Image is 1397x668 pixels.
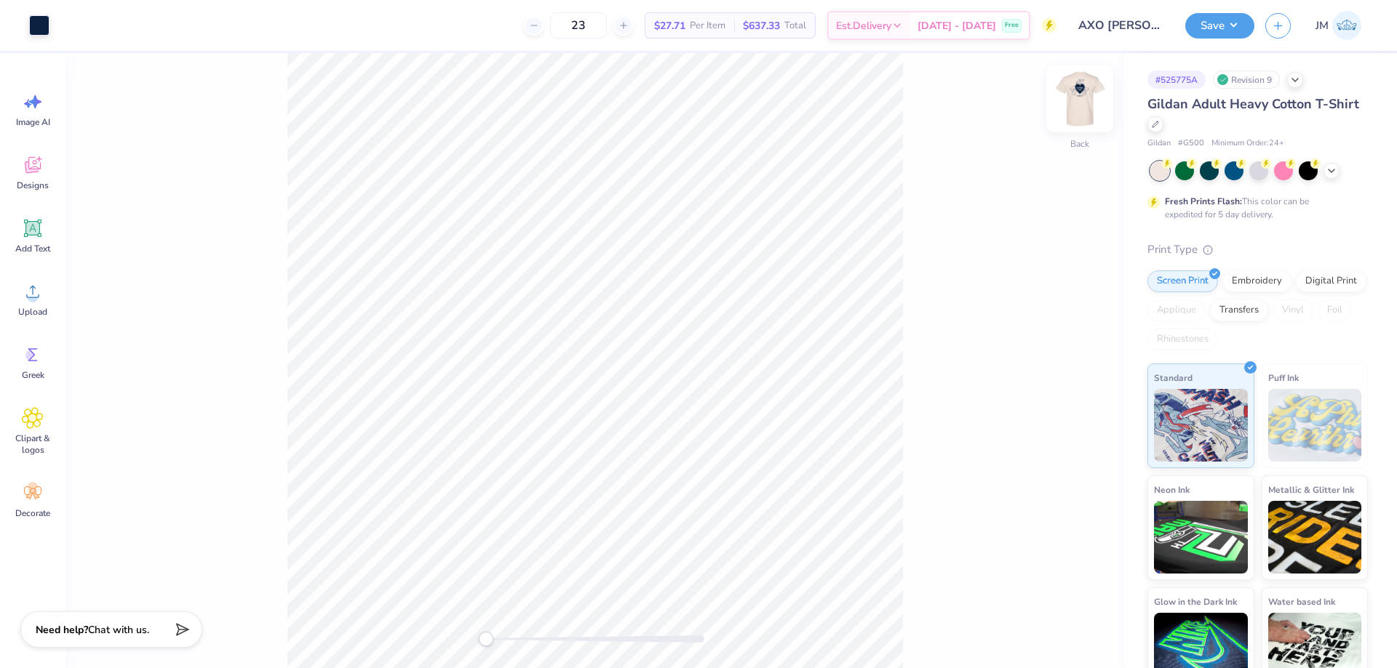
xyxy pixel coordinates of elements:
[17,180,49,191] span: Designs
[1165,196,1242,207] strong: Fresh Prints Flash:
[1318,299,1352,321] div: Foil
[784,18,806,33] span: Total
[1154,389,1248,462] img: Standard
[1154,482,1190,497] span: Neon Ink
[1210,299,1268,321] div: Transfers
[1147,270,1218,292] div: Screen Print
[15,243,50,254] span: Add Text
[479,632,493,646] div: Accessibility label
[1296,270,1366,292] div: Digital Print
[1213,71,1280,89] div: Revision 9
[1154,501,1248,574] img: Neon Ink
[1316,17,1329,34] span: JM
[654,18,685,33] span: $27.71
[88,623,149,637] span: Chat with us.
[1147,329,1218,350] div: Rhinestones
[1147,71,1206,89] div: # 525775A
[1051,70,1109,128] img: Back
[1154,370,1193,385] span: Standard
[15,507,50,519] span: Decorate
[1332,11,1361,40] img: Joshua Macky Gaerlan
[16,116,50,128] span: Image AI
[1211,137,1284,150] span: Minimum Order: 24 +
[1147,95,1359,113] span: Gildan Adult Heavy Cotton T-Shirt
[1268,501,1362,574] img: Metallic & Glitter Ink
[1273,299,1313,321] div: Vinyl
[1309,11,1368,40] a: JM
[1165,195,1344,221] div: This color can be expedited for 5 day delivery.
[836,18,891,33] span: Est. Delivery
[18,306,47,318] span: Upload
[1268,389,1362,462] img: Puff Ink
[1178,137,1204,150] span: # G500
[1185,13,1254,39] button: Save
[1154,594,1237,609] span: Glow in the Dark Ink
[1067,11,1174,40] input: Untitled Design
[1147,137,1171,150] span: Gildan
[1005,20,1019,31] span: Free
[36,623,88,637] strong: Need help?
[1268,594,1335,609] span: Water based Ink
[1268,482,1354,497] span: Metallic & Glitter Ink
[1147,299,1206,321] div: Applique
[1222,270,1291,292] div: Embroidery
[1147,241,1368,258] div: Print Type
[1268,370,1299,385] span: Puff Ink
[22,369,44,381] span: Greek
[690,18,725,33] span: Per Item
[743,18,780,33] span: $637.33
[1070,137,1089,150] div: Back
[9,432,57,456] span: Clipart & logos
[918,18,996,33] span: [DATE] - [DATE]
[550,12,607,39] input: – –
